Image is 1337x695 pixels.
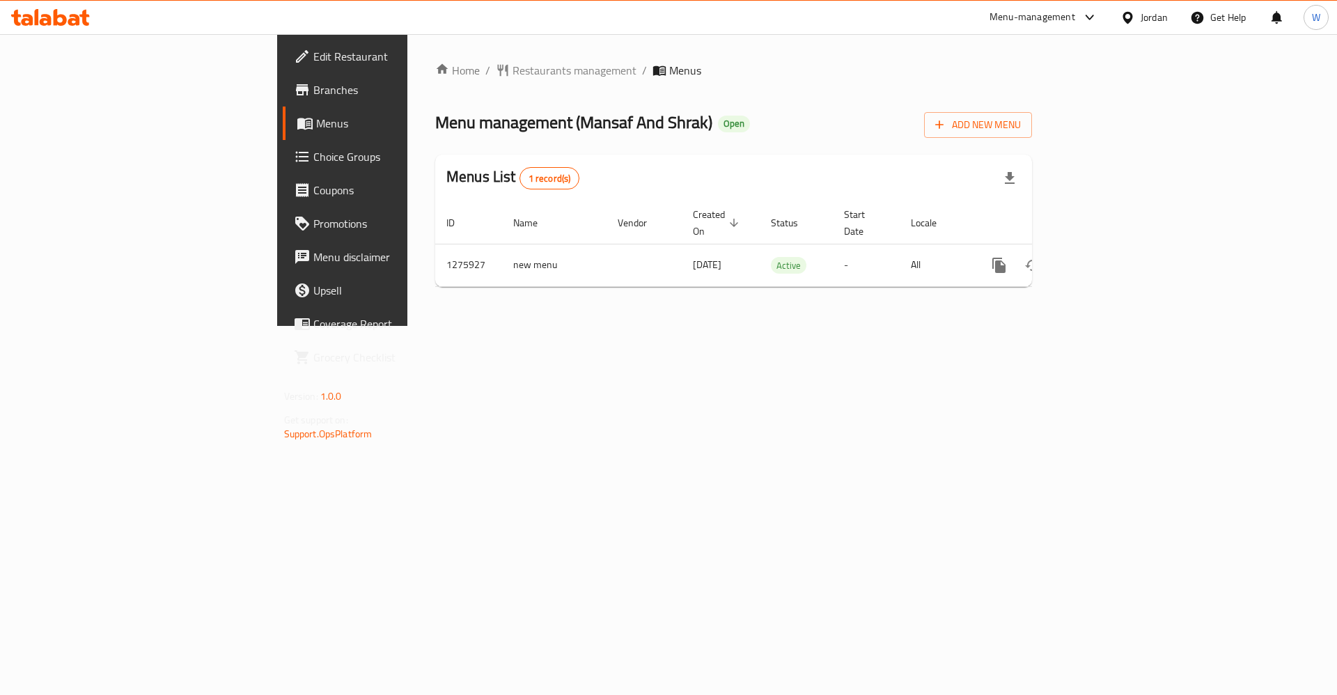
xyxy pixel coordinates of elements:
span: Choice Groups [313,148,490,165]
span: Restaurants management [513,62,636,79]
th: Actions [971,202,1127,244]
span: Name [513,214,556,231]
a: Coupons [283,173,501,207]
span: Upsell [313,282,490,299]
span: Version: [284,387,318,405]
div: Export file [993,162,1026,195]
span: Coverage Report [313,315,490,332]
div: Total records count [519,167,580,189]
table: enhanced table [435,202,1127,287]
div: Menu-management [990,9,1075,26]
nav: breadcrumb [435,62,1032,79]
span: Grocery Checklist [313,349,490,366]
a: Upsell [283,274,501,307]
a: Choice Groups [283,140,501,173]
span: W [1312,10,1320,25]
a: Coverage Report [283,307,501,341]
a: Edit Restaurant [283,40,501,73]
a: Support.OpsPlatform [284,425,373,443]
button: Add New Menu [924,112,1032,138]
span: Menus [669,62,701,79]
td: All [900,244,971,286]
li: / [642,62,647,79]
span: Branches [313,81,490,98]
a: Branches [283,73,501,107]
a: Menus [283,107,501,140]
span: Add New Menu [935,116,1021,134]
span: Menu management ( Mansaf And Shrak ) [435,107,712,138]
span: Promotions [313,215,490,232]
div: Open [718,116,750,132]
a: Menu disclaimer [283,240,501,274]
a: Promotions [283,207,501,240]
span: Menus [316,115,490,132]
span: Created On [693,206,743,240]
a: Grocery Checklist [283,341,501,374]
span: Active [771,258,806,274]
div: Jordan [1141,10,1168,25]
span: Coupons [313,182,490,198]
span: 1 record(s) [520,172,579,185]
span: Vendor [618,214,665,231]
span: Status [771,214,816,231]
span: ID [446,214,473,231]
span: [DATE] [693,256,721,274]
td: new menu [502,244,607,286]
a: Restaurants management [496,62,636,79]
div: Active [771,257,806,274]
td: - [833,244,900,286]
span: Edit Restaurant [313,48,490,65]
span: 1.0.0 [320,387,342,405]
button: Change Status [1016,249,1049,282]
span: Open [718,118,750,130]
span: Locale [911,214,955,231]
span: Get support on: [284,411,348,429]
span: Menu disclaimer [313,249,490,265]
h2: Menus List [446,166,579,189]
span: Start Date [844,206,883,240]
button: more [983,249,1016,282]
